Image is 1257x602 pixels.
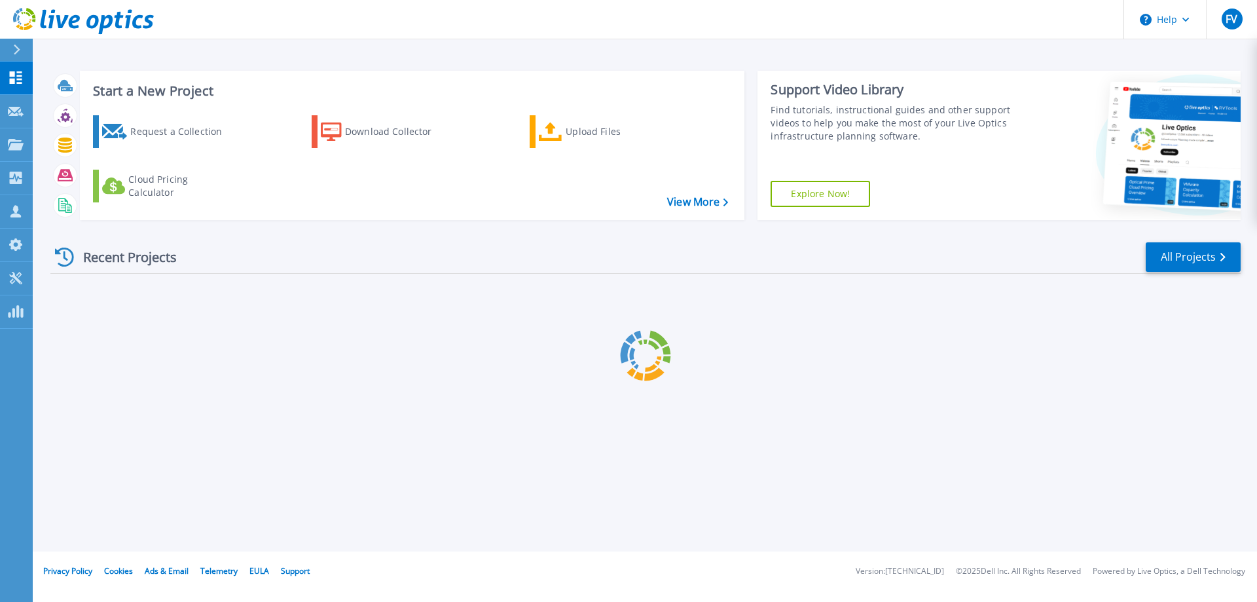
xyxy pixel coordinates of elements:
h3: Start a New Project [93,84,728,98]
a: Privacy Policy [43,565,92,576]
div: Request a Collection [130,119,235,145]
a: Ads & Email [145,565,189,576]
a: Upload Files [530,115,676,148]
a: Telemetry [200,565,238,576]
div: Download Collector [345,119,450,145]
li: Powered by Live Optics, a Dell Technology [1093,567,1245,576]
div: Find tutorials, instructional guides and other support videos to help you make the most of your L... [771,103,1017,143]
a: Explore Now! [771,181,870,207]
span: FV [1226,14,1237,24]
a: Support [281,565,310,576]
a: View More [667,196,728,208]
a: Cookies [104,565,133,576]
a: Download Collector [312,115,458,148]
div: Support Video Library [771,81,1017,98]
li: Version: [TECHNICAL_ID] [856,567,944,576]
a: Request a Collection [93,115,239,148]
div: Recent Projects [50,241,194,273]
a: Cloud Pricing Calculator [93,170,239,202]
a: All Projects [1146,242,1241,272]
a: EULA [249,565,269,576]
li: © 2025 Dell Inc. All Rights Reserved [956,567,1081,576]
div: Cloud Pricing Calculator [128,173,233,199]
div: Upload Files [566,119,670,145]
